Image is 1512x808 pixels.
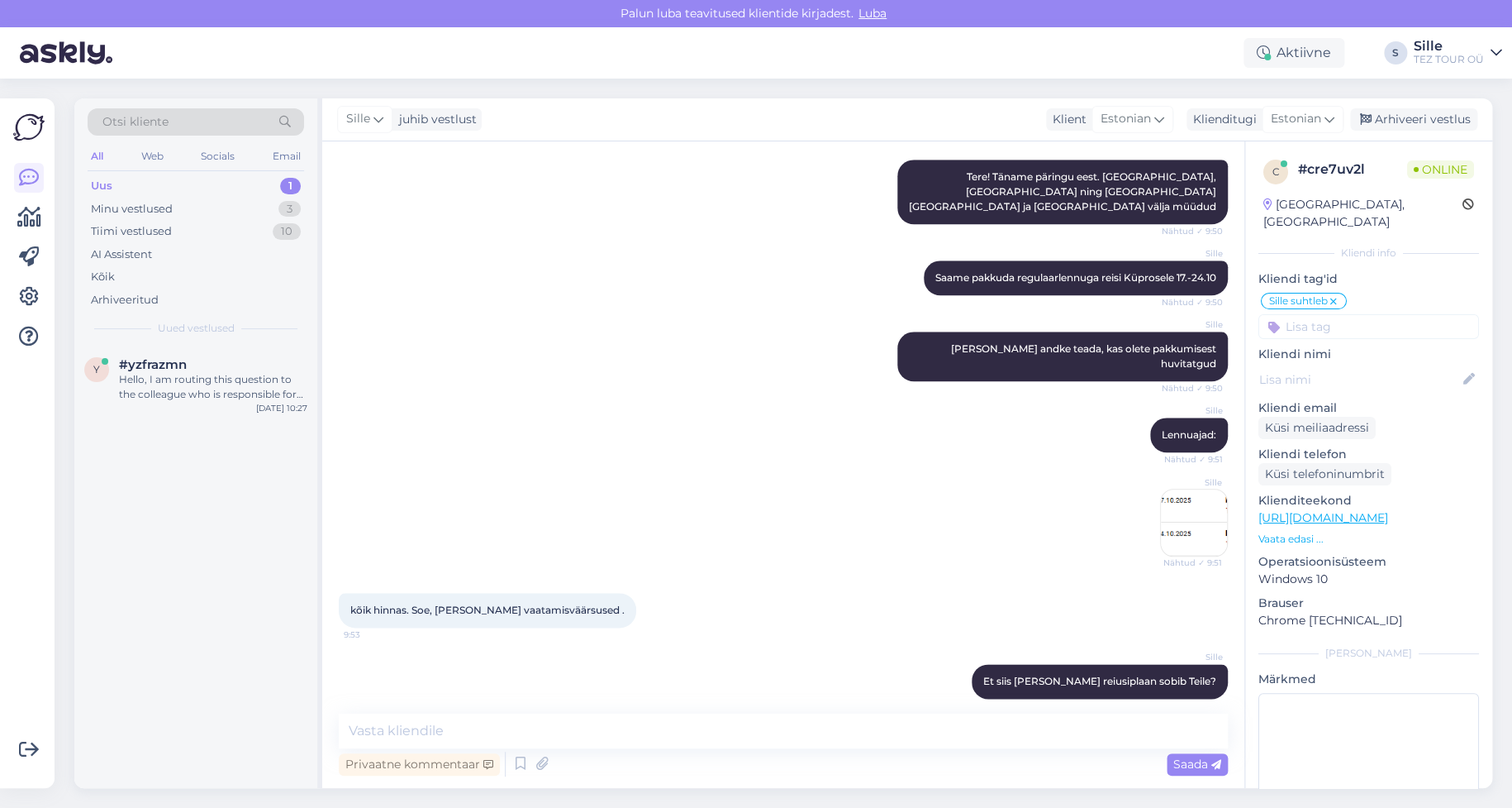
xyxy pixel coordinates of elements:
[350,604,625,616] span: kõik hinnas. Soe, [PERSON_NAME] vaatamisväärsused .
[91,246,152,263] div: AI Assistent
[91,178,112,194] div: Uus
[1258,463,1391,485] div: Küsi telefoninumbrit
[1258,553,1479,571] p: Operatsioonisüsteem
[344,629,406,641] span: 9:53
[1161,225,1223,237] span: Nähtud ✓ 9:50
[91,223,172,240] div: Tiimi vestlused
[1161,453,1223,466] span: Nähtud ✓ 9:51
[1161,651,1223,663] span: Sille
[853,6,892,21] span: Luba
[102,113,169,131] span: Otsi kliente
[1258,595,1479,612] p: Brauser
[1271,110,1321,128] span: Estonian
[1160,557,1222,569] span: Nähtud ✓ 9:51
[1258,270,1479,288] p: Kliendi tag'id
[1414,40,1484,53] div: Sille
[1258,246,1479,261] div: Kliendi info
[909,170,1219,213] span: Tere! Täname päringu eest. [GEOGRAPHIC_DATA], [GEOGRAPHIC_DATA] ning [GEOGRAPHIC_DATA] [GEOGRAPHI...
[119,372,307,402] div: Hello, I am routing this question to the colleague who is responsible for this topic. The reply m...
[1384,41,1407,65] div: S
[1298,160,1407,179] div: # cre7uv2l
[91,201,173,218] div: Minu vestlused
[1046,111,1086,128] div: Klient
[1263,196,1462,231] div: [GEOGRAPHIC_DATA], [GEOGRAPHIC_DATA]
[269,146,304,167] div: Email
[1258,612,1479,629] p: Chrome [TECHNICAL_ID]
[1269,296,1328,306] span: Sille suhtleb
[1186,111,1257,128] div: Klienditugi
[280,178,301,194] div: 1
[1161,247,1223,260] span: Sille
[983,675,1216,687] span: Et siis [PERSON_NAME] reiusiplaan sobib Teile?
[392,111,477,128] div: juhib vestlust
[1161,404,1223,417] span: Sille
[935,271,1216,284] span: Saame pakkuda regulaarlennuga reisi Küprosele 17.-24.10
[1258,446,1479,463] p: Kliendi telefon
[119,357,187,372] span: #yzfrazmn
[13,112,45,143] img: Askly Logo
[1258,532,1479,547] p: Vaata edasi ...
[1350,108,1477,131] div: Arhiveeri vestlus
[256,402,307,414] div: [DATE] 10:27
[91,269,115,285] div: Kõik
[1162,428,1216,441] span: Lennuajad:
[138,146,167,167] div: Web
[346,110,370,128] span: Sille
[339,753,500,776] div: Privaatne kommentaar
[158,321,235,336] span: Uued vestlused
[1258,417,1376,439] div: Küsi meiliaadressi
[1272,165,1280,178] span: c
[1161,382,1223,394] span: Nähtud ✓ 9:50
[91,292,159,308] div: Arhiveeritud
[1161,490,1227,556] img: Attachment
[951,342,1219,370] span: [PERSON_NAME] andke teada, kas olete pakkumisest huvitatgud
[1258,646,1479,661] div: [PERSON_NAME]
[1258,510,1388,525] a: [URL][DOMAIN_NAME]
[88,146,107,167] div: All
[1407,160,1474,179] span: Online
[1243,38,1344,68] div: Aktiivne
[93,363,100,375] span: y
[278,201,301,218] div: 3
[1161,318,1223,331] span: Sille
[1173,757,1221,772] span: Saada
[1160,476,1222,489] span: Sille
[1258,399,1479,417] p: Kliendi email
[1258,314,1479,339] input: Lisa tag
[1414,40,1502,66] a: SilleTEZ TOUR OÜ
[1258,492,1479,509] p: Klienditeekond
[1258,571,1479,588] p: Windows 10
[197,146,238,167] div: Socials
[1258,346,1479,363] p: Kliendi nimi
[1101,110,1151,128] span: Estonian
[1414,53,1484,66] div: TEZ TOUR OÜ
[273,223,301,240] div: 10
[1161,296,1223,308] span: Nähtud ✓ 9:50
[1258,671,1479,688] p: Märkmed
[1259,371,1460,389] input: Lisa nimi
